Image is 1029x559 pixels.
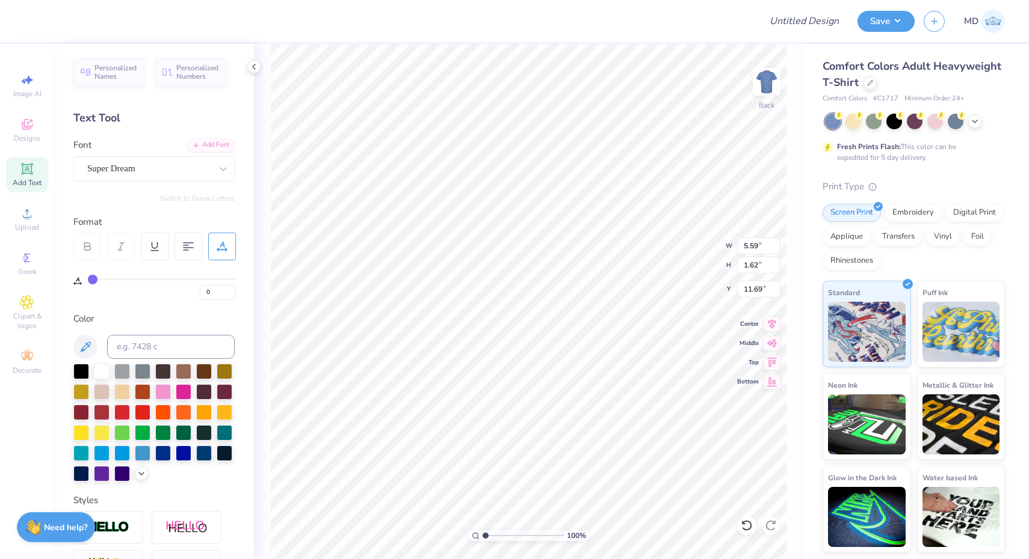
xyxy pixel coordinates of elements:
[828,302,906,362] img: Standard
[823,252,881,270] div: Rhinestones
[73,493,235,507] div: Styles
[828,471,897,484] span: Glow in the Dark Ink
[87,521,129,534] img: Stroke
[904,94,965,104] span: Minimum Order: 24 +
[964,10,1005,33] a: MD
[922,302,1000,362] img: Puff Ink
[737,358,759,367] span: Top
[922,379,993,391] span: Metallic & Glitter Ink
[73,138,91,152] label: Font
[964,14,978,28] span: MD
[15,222,39,232] span: Upload
[963,228,992,246] div: Foil
[823,94,867,104] span: Comfort Colors
[837,142,901,151] strong: Fresh Prints Flash:
[759,100,774,111] div: Back
[737,320,759,328] span: Center
[922,471,978,484] span: Water based Ink
[165,520,208,535] img: Shadow
[873,94,898,104] span: # C1717
[828,286,860,299] span: Standard
[18,267,37,276] span: Greek
[926,228,960,246] div: Vinyl
[13,365,42,375] span: Decorate
[981,10,1005,33] img: Mads De Vera
[760,9,848,33] input: Untitled Design
[567,530,586,541] span: 100 %
[837,141,985,163] div: This color can be expedited for 5 day delivery.
[874,228,922,246] div: Transfers
[159,194,235,203] button: Switch to Greek Letters
[14,133,40,143] span: Designs
[823,204,881,222] div: Screen Print
[945,204,1004,222] div: Digital Print
[44,522,87,533] strong: Need help?
[823,59,1001,90] span: Comfort Colors Adult Heavyweight T-Shirt
[922,286,948,299] span: Puff Ink
[922,394,1000,454] img: Metallic & Glitter Ink
[13,89,42,99] span: Image AI
[828,487,906,547] img: Glow in the Dark Ink
[187,138,235,152] div: Add Font
[755,70,779,94] img: Back
[828,379,857,391] span: Neon Ink
[737,377,759,386] span: Bottom
[94,64,137,81] span: Personalized Names
[922,487,1000,547] img: Water based Ink
[823,180,1005,194] div: Print Type
[885,204,942,222] div: Embroidery
[13,178,42,188] span: Add Text
[857,11,915,32] button: Save
[73,110,235,126] div: Text Tool
[737,339,759,347] span: Middle
[6,311,48,331] span: Clipart & logos
[176,64,219,81] span: Personalized Numbers
[107,335,235,359] input: e.g. 7428 c
[73,215,236,229] div: Format
[828,394,906,454] img: Neon Ink
[73,312,235,326] div: Color
[823,228,871,246] div: Applique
